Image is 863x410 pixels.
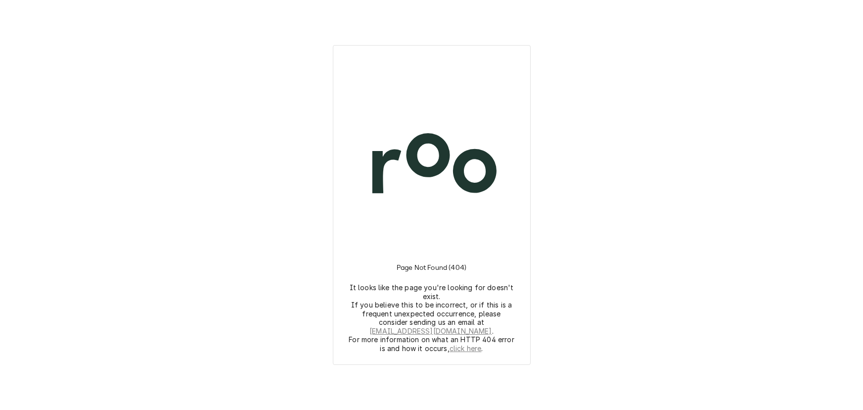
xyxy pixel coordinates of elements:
[345,252,518,353] div: Instructions
[397,252,466,283] h3: Page Not Found (404)
[345,57,518,353] div: Logo and Instructions Container
[349,335,515,353] p: For more information on what an HTTP 404 error is and how it occurs, .
[450,344,482,353] a: click here
[349,283,515,301] p: It looks like the page you're looking for doesn't exist.
[349,301,515,335] p: If you believe this to be incorrect, or if this is a frequent unexpected occurrence, please consi...
[345,78,518,252] img: Logo
[369,327,492,336] a: [EMAIL_ADDRESS][DOMAIN_NAME]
